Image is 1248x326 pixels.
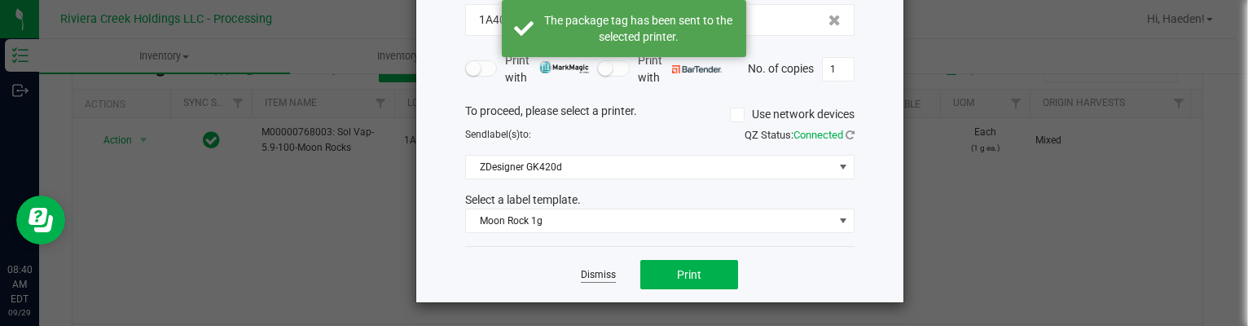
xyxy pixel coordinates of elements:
[745,129,855,141] span: QZ Status:
[479,11,638,29] span: 1A4070300003BC5000039994
[677,268,701,281] span: Print
[453,103,867,127] div: To proceed, please select a printer.
[466,209,833,232] span: Moon Rock 1g
[487,129,520,140] span: label(s)
[505,52,589,86] span: Print with
[581,268,616,282] a: Dismiss
[453,192,867,209] div: Select a label template.
[539,61,589,73] img: mark_magic_cybra.png
[730,106,855,123] label: Use network devices
[672,65,722,73] img: bartender.png
[543,12,734,45] div: The package tag has been sent to the selected printer.
[748,61,814,74] span: No. of copies
[793,129,843,141] span: Connected
[638,52,722,86] span: Print with
[640,260,738,289] button: Print
[466,156,833,178] span: ZDesigner GK420d
[16,196,65,244] iframe: Resource center
[465,129,531,140] span: Send to:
